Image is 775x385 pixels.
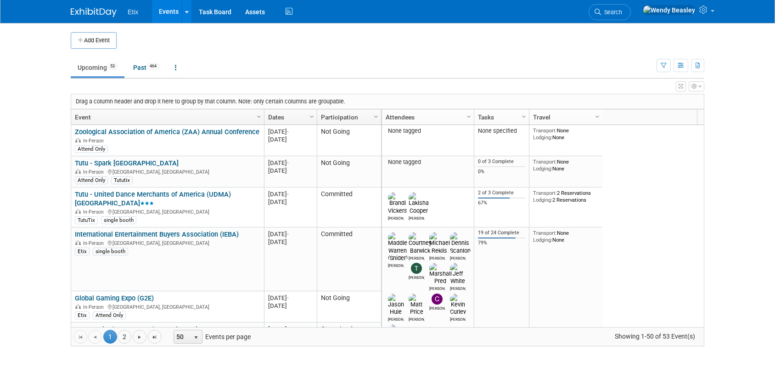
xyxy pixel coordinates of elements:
[83,138,107,144] span: In-Person
[128,8,138,16] span: Etix
[386,159,471,166] div: None tagged
[317,187,381,227] td: Committed
[465,113,472,120] span: Column Settings
[429,285,445,291] div: Marshall Pred
[75,230,239,238] a: International Entertainment Buyers Association (IEBA)
[450,294,466,316] img: Kevin Curley
[533,127,557,134] span: Transport:
[478,169,526,175] div: 0%
[75,128,259,136] a: Zoological Association of America (ZAA) Annual Conference
[388,215,404,221] div: Brandi Vickers
[151,334,158,341] span: Go to the last page
[103,330,117,344] span: 1
[409,294,425,316] img: Matt Price
[268,190,313,198] div: [DATE]
[317,291,381,323] td: Not Going
[388,324,404,346] img: Aaron Bare
[192,334,200,341] span: select
[93,248,128,255] div: single booth
[126,59,166,76] a: Past464
[450,285,466,291] div: Jeff White
[268,302,313,310] div: [DATE]
[75,304,81,309] img: In-Person Event
[91,334,99,341] span: Go to the previous page
[83,240,107,246] span: In-Person
[268,238,313,246] div: [DATE]
[147,63,159,70] span: 464
[478,190,526,196] div: 2 of 3 Complete
[75,169,81,174] img: In-Person Event
[174,330,190,343] span: 50
[136,334,143,341] span: Go to the next page
[429,305,445,311] div: Chris Battaglino
[429,255,445,260] div: Michael Reklis
[478,200,526,206] div: 67%
[533,190,557,196] span: Transport:
[317,125,381,156] td: Not Going
[411,263,422,274] img: Travis Janovich
[75,109,258,125] a: Event
[533,159,599,172] div: None None
[519,109,529,123] a: Column Settings
[75,248,90,255] div: Etix
[317,156,381,187] td: Not Going
[268,136,313,143] div: [DATE]
[111,176,133,184] div: Tututix
[71,94,704,109] div: Drag a column header and drop it here to group by that column. Note: only certain columns are gro...
[75,208,260,215] div: [GEOGRAPHIC_DATA], [GEOGRAPHIC_DATA]
[388,316,404,322] div: Jason Huie
[75,176,108,184] div: Attend Only
[409,192,429,214] img: Lakisha Cooper
[75,303,260,311] div: [GEOGRAPHIC_DATA], [GEOGRAPHIC_DATA]
[388,192,407,214] img: Brandi Vickers
[287,326,289,333] span: -
[255,113,263,120] span: Column Settings
[162,330,260,344] span: Events per page
[75,240,81,245] img: In-Person Event
[107,63,118,70] span: 53
[148,330,162,344] a: Go to the last page
[71,32,117,49] button: Add Event
[533,159,557,165] span: Transport:
[533,190,599,203] div: 2 Reservations 2 Reservations
[268,167,313,175] div: [DATE]
[388,294,404,316] img: Jason Huie
[268,325,313,333] div: [DATE]
[593,109,603,123] a: Column Settings
[268,159,313,167] div: [DATE]
[478,230,526,236] div: 19 of 24 Complete
[75,138,81,142] img: In-Person Event
[386,127,471,135] div: None tagged
[268,230,313,238] div: [DATE]
[73,330,87,344] a: Go to the first page
[268,294,313,302] div: [DATE]
[450,255,466,260] div: Dennis Scanlon
[93,311,126,319] div: Attend Only
[268,128,313,136] div: [DATE]
[118,330,131,344] a: 2
[533,127,599,141] div: None None
[88,330,102,344] a: Go to the previous page
[77,334,84,341] span: Go to the first page
[287,294,289,301] span: -
[268,109,311,125] a: Dates
[317,323,381,371] td: Committed
[520,113,528,120] span: Column Settings
[643,5,696,15] img: Wendy Beasley
[317,227,381,291] td: Committed
[450,232,471,254] img: Dennis Scanlon
[321,109,375,125] a: Participation
[409,232,432,254] img: Courtney Barwick
[71,8,117,17] img: ExhibitDay
[71,59,124,76] a: Upcoming53
[75,216,98,224] div: TutuTix
[533,109,596,125] a: Travel
[307,109,317,123] a: Column Settings
[386,109,468,125] a: Attendees
[75,239,260,247] div: [GEOGRAPHIC_DATA], [GEOGRAPHIC_DATA]
[101,216,136,224] div: single booth
[409,215,425,221] div: Lakisha Cooper
[464,109,474,123] a: Column Settings
[75,190,231,207] a: Tutu - United Dance Merchants of America (UDMA) [GEOGRAPHIC_DATA]
[533,230,599,243] div: None None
